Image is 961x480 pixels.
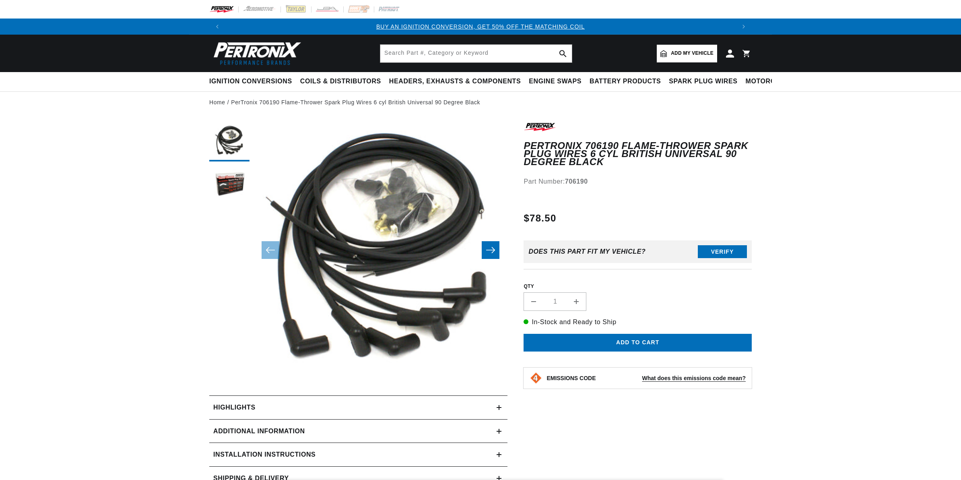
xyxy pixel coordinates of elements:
a: Add my vehicle [657,45,717,62]
summary: Coils & Distributors [296,72,385,91]
summary: Engine Swaps [525,72,586,91]
button: Translation missing: en.sections.announcements.previous_announcement [209,19,225,35]
summary: Headers, Exhausts & Components [385,72,525,91]
label: QTY [524,283,752,290]
button: Verify [698,245,747,258]
nav: breadcrumbs [209,98,752,107]
slideshow-component: Translation missing: en.sections.announcements.announcement_bar [189,19,772,35]
summary: Highlights [209,396,507,419]
a: BUY AN IGNITION CONVERSION, GET 50% OFF THE MATCHING COIL [376,23,585,30]
summary: Motorcycle [742,72,798,91]
a: PerTronix 706190 Flame-Thrower Spark Plug Wires 6 cyl British Universal 90 Degree Black [231,98,480,107]
div: Announcement [225,22,736,31]
button: search button [554,45,572,62]
span: Add my vehicle [671,50,714,57]
span: $78.50 [524,211,556,226]
div: Part Number: [524,176,752,187]
button: Load image 2 in gallery view [209,166,250,206]
media-gallery: Gallery Viewer [209,121,507,379]
a: Home [209,98,225,107]
button: EMISSIONS CODEWhat does this emissions code mean? [546,374,746,382]
img: Pertronix [209,39,302,67]
strong: EMISSIONS CODE [546,375,596,381]
summary: Additional Information [209,420,507,443]
button: Load image 1 in gallery view [209,121,250,161]
div: Does This part fit My vehicle? [528,248,645,255]
span: Headers, Exhausts & Components [389,77,521,86]
button: Add to cart [524,334,752,352]
span: Motorcycle [746,77,794,86]
h2: Installation instructions [213,449,316,460]
span: Ignition Conversions [209,77,292,86]
h2: Highlights [213,402,256,413]
strong: 706190 [565,178,588,185]
span: Battery Products [590,77,661,86]
button: Translation missing: en.sections.announcements.next_announcement [736,19,752,35]
div: 1 of 3 [225,22,736,31]
button: Slide right [482,241,499,259]
summary: Spark Plug Wires [665,72,741,91]
summary: Battery Products [586,72,665,91]
span: Engine Swaps [529,77,582,86]
span: Coils & Distributors [300,77,381,86]
p: In-Stock and Ready to Ship [524,317,752,327]
strong: What does this emissions code mean? [642,375,746,381]
span: Spark Plug Wires [669,77,737,86]
button: Slide left [262,241,279,259]
h1: PerTronix 706190 Flame-Thrower Spark Plug Wires 6 cyl British Universal 90 Degree Black [524,142,752,166]
h2: Additional Information [213,426,305,437]
summary: Installation instructions [209,443,507,466]
summary: Ignition Conversions [209,72,296,91]
img: Emissions code [530,372,542,385]
input: Search Part #, Category or Keyword [380,45,572,62]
